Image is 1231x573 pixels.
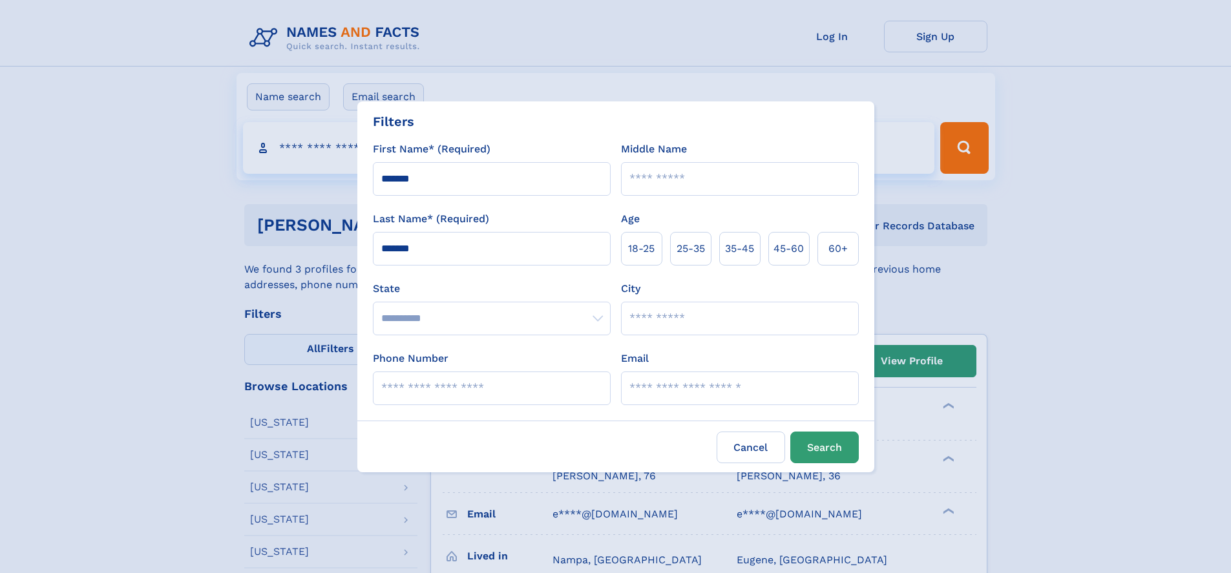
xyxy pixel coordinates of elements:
label: State [373,281,611,297]
span: 25‑35 [677,241,705,256]
span: 35‑45 [725,241,754,256]
span: 18‑25 [628,241,655,256]
label: Phone Number [373,351,448,366]
label: Age [621,211,640,227]
div: Filters [373,112,414,131]
label: Cancel [717,432,785,463]
span: 60+ [828,241,848,256]
label: Middle Name [621,141,687,157]
label: Last Name* (Required) [373,211,489,227]
label: Email [621,351,649,366]
button: Search [790,432,859,463]
label: City [621,281,640,297]
span: 45‑60 [773,241,804,256]
label: First Name* (Required) [373,141,490,157]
